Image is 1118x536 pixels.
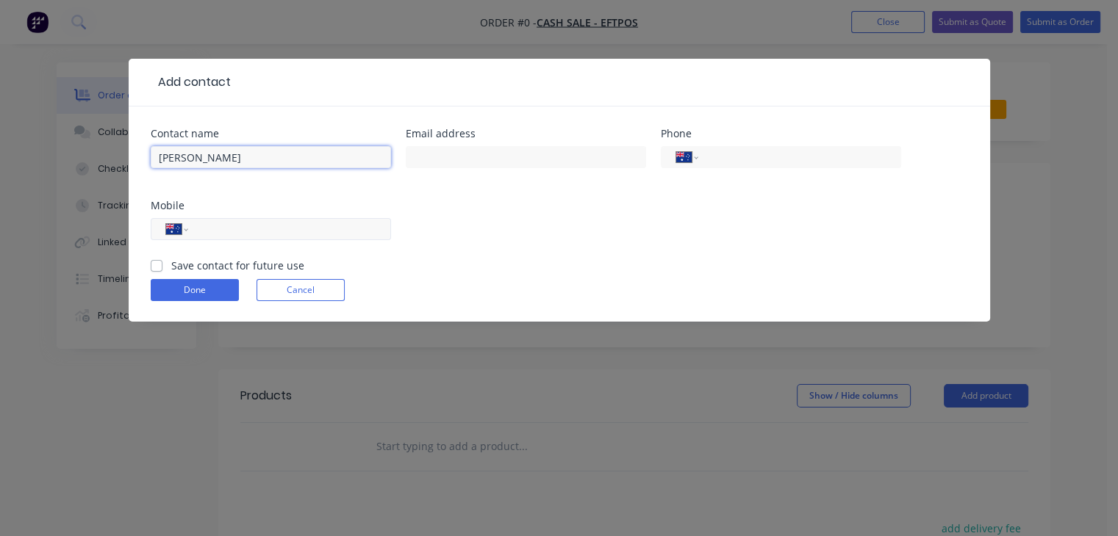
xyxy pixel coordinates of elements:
button: Done [151,279,239,301]
button: Cancel [257,279,345,301]
div: Mobile [151,200,391,211]
div: Add contact [151,73,231,91]
label: Save contact for future use [171,258,304,273]
div: Contact name [151,128,391,139]
div: Phone [661,128,901,139]
div: Email address [406,128,646,139]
